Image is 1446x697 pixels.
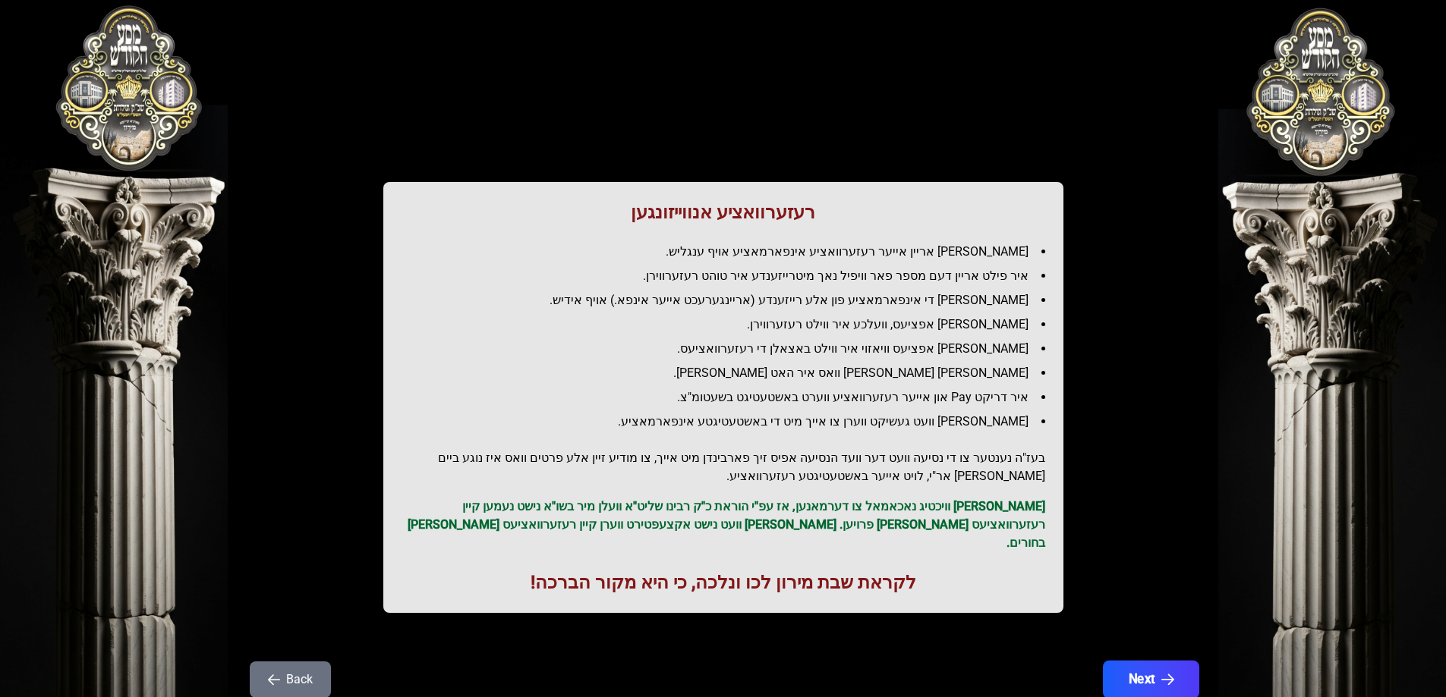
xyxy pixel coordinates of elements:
h1: לקראת שבת מירון לכו ונלכה, כי היא מקור הברכה! [402,570,1045,595]
li: [PERSON_NAME] אריין אייער רעזערוואציע אינפארמאציע אויף ענגליש. [414,243,1045,261]
li: [PERSON_NAME] וועט געשיקט ווערן צו אייך מיט די באשטעטיגטע אינפארמאציע. [414,413,1045,431]
h2: בעז"ה נענטער צו די נסיעה וועט דער וועד הנסיעה אפיס זיך פארבינדן מיט אייך, צו מודיע זיין אלע פרטים... [402,449,1045,485]
li: [PERSON_NAME] אפציעס, וועלכע איר ווילט רעזערווירן. [414,316,1045,334]
h1: רעזערוואציע אנווייזונגען [402,200,1045,224]
li: איר דריקט Pay און אייער רעזערוואציע ווערט באשטעטיגט בשעטומ"צ. [414,388,1045,407]
li: [PERSON_NAME] אפציעס וויאזוי איר ווילט באצאלן די רעזערוואציעס. [414,340,1045,358]
p: [PERSON_NAME] וויכטיג נאכאמאל צו דערמאנען, אז עפ"י הוראת כ"ק רבינו שליט"א וועלן מיר בשו"א נישט נע... [402,498,1045,552]
li: [PERSON_NAME] [PERSON_NAME] וואס איר האט [PERSON_NAME]. [414,364,1045,382]
li: איר פילט אריין דעם מספר פאר וויפיל נאך מיטרייזענדע איר טוהט רעזערווירן. [414,267,1045,285]
li: [PERSON_NAME] די אינפארמאציע פון אלע רייזענדע (אריינגערעכט אייער אינפא.) אויף אידיש. [414,291,1045,309]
